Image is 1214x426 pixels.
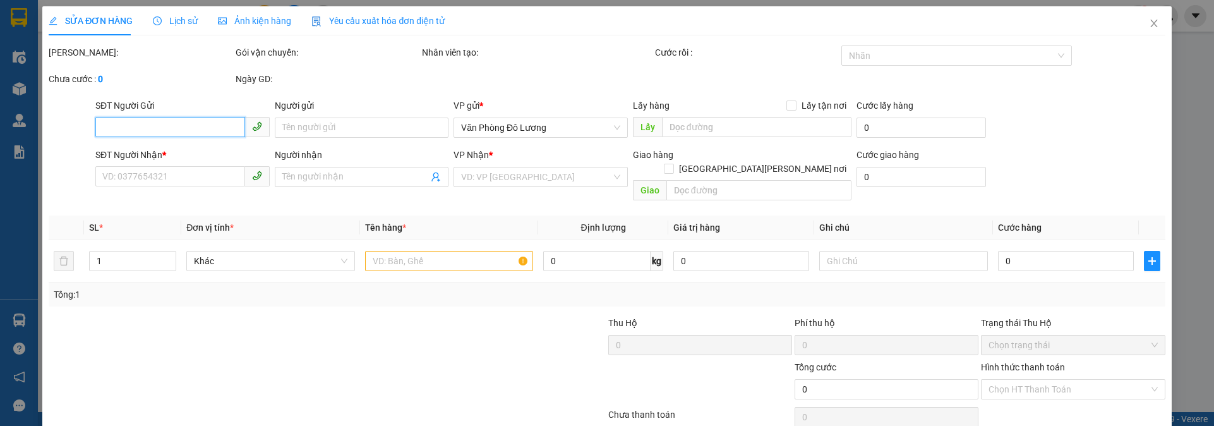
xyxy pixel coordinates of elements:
[49,16,133,26] span: SỬA ĐƠN HÀNG
[1144,251,1160,271] button: plus
[1136,6,1172,42] button: Close
[49,72,232,86] div: Chưa cước :
[674,162,851,176] span: [GEOGRAPHIC_DATA][PERSON_NAME] nơi
[54,251,74,271] button: delete
[795,316,978,335] div: Phí thu hộ
[153,16,198,26] span: Lịch sử
[236,72,419,86] div: Ngày GD:
[218,16,291,26] span: Ảnh kiện hàng
[1149,18,1159,28] span: close
[252,121,262,131] span: phone
[856,100,913,111] label: Cước lấy hàng
[275,148,449,162] div: Người nhận
[633,117,662,137] span: Lấy
[581,222,626,233] span: Định lượng
[95,99,270,113] div: SĐT Người Gửi
[856,118,986,138] input: Cước lấy hàng
[49,16,57,25] span: edit
[795,362,836,372] span: Tổng cước
[608,318,637,328] span: Thu Hộ
[633,100,670,111] span: Lấy hàng
[89,222,99,233] span: SL
[998,222,1042,233] span: Cước hàng
[186,222,234,233] span: Đơn vị tính
[633,150,673,160] span: Giao hàng
[153,16,162,25] span: clock-circle
[989,336,1157,355] span: Chọn trạng thái
[98,74,103,84] b: 0
[365,222,406,233] span: Tên hàng
[311,16,445,26] span: Yêu cầu xuất hóa đơn điện tử
[662,117,852,137] input: Dọc đường
[651,251,663,271] span: kg
[633,180,666,200] span: Giao
[666,180,852,200] input: Dọc đường
[673,222,720,233] span: Giá trị hàng
[819,251,988,271] input: Ghi Chú
[422,46,652,59] div: Nhân viên tạo:
[54,288,469,301] div: Tổng: 1
[814,216,993,240] th: Ghi chú
[796,99,851,113] span: Lấy tận nơi
[655,46,839,59] div: Cước rồi :
[252,171,262,181] span: phone
[275,99,449,113] div: Người gửi
[431,172,441,182] span: user-add
[461,118,620,137] span: Văn Phòng Đô Lương
[454,99,628,113] div: VP gửi
[218,16,227,25] span: picture
[365,251,534,271] input: VD: Bàn, Ghế
[49,46,232,59] div: [PERSON_NAME]:
[1145,256,1160,266] span: plus
[454,150,489,160] span: VP Nhận
[856,167,986,187] input: Cước giao hàng
[236,46,419,59] div: Gói vận chuyển:
[194,252,347,271] span: Khác
[95,148,270,162] div: SĐT Người Nhận
[856,150,919,160] label: Cước giao hàng
[981,362,1065,372] label: Hình thức thanh toán
[981,316,1165,330] div: Trạng thái Thu Hộ
[311,16,322,27] img: icon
